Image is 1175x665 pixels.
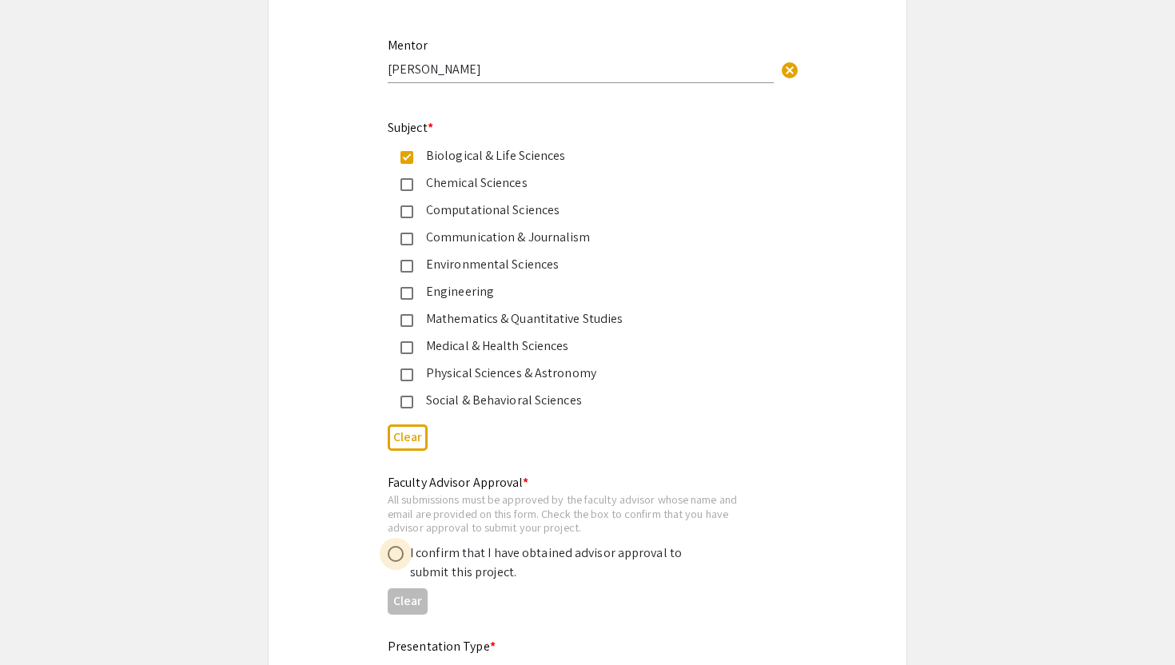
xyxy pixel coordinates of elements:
mat-label: Subject [388,119,433,136]
button: Clear [774,54,806,86]
div: Chemical Sciences [413,173,749,193]
mat-label: Presentation Type [388,638,496,655]
input: Type Here [388,61,774,78]
div: Physical Sciences & Astronomy [413,364,749,383]
div: Environmental Sciences [413,255,749,274]
div: Medical & Health Sciences [413,336,749,356]
div: Mathematics & Quantitative Studies [413,309,749,329]
mat-label: Mentor [388,37,428,54]
div: All submissions must be approved by the faculty advisor whose name and email are provided on this... [388,492,762,535]
div: Computational Sciences [413,201,749,220]
span: cancel [780,61,799,80]
button: Clear [388,588,428,615]
button: Clear [388,424,428,451]
iframe: Chat [12,593,68,653]
div: Engineering [413,282,749,301]
div: Communication & Journalism [413,228,749,247]
div: Biological & Life Sciences [413,146,749,165]
div: Social & Behavioral Sciences [413,391,749,410]
div: I confirm that I have obtained advisor approval to submit this project. [410,544,690,582]
mat-label: Faculty Advisor Approval [388,474,529,491]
